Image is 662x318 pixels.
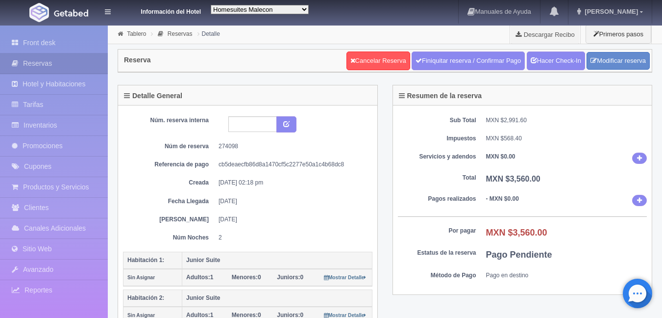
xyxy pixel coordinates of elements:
[486,153,515,160] b: MXN $0.00
[486,228,547,238] b: MXN $3,560.00
[398,271,476,280] dt: Método de Pago
[486,134,647,143] dd: MXN $568.40
[277,274,303,281] span: 0
[399,92,482,100] h4: Resumen de la reserva
[527,52,585,70] a: Hacer Check-In
[486,271,647,280] dd: Pago en destino
[398,195,476,203] dt: Pagos realizados
[123,5,201,16] dt: Información del Hotel
[219,197,365,206] dd: [DATE]
[219,160,365,169] dd: cb5deaecfb86d8a1470cf5c2277e50a1c4b68dc8
[219,215,365,224] dd: [DATE]
[130,197,209,206] dt: Fecha Llegada
[412,52,525,70] a: Finiquitar reserva / Confirmar Pago
[346,52,410,70] a: Cancelar Reserva
[130,179,209,187] dt: Creada
[130,160,209,169] dt: Referencia de pago
[195,29,222,38] li: Detalle
[398,249,476,257] dt: Estatus de la reserva
[587,52,650,70] a: Modificar reserva
[127,30,146,37] a: Tablero
[124,56,151,64] h4: Reserva
[219,179,365,187] dd: [DATE] 02:18 pm
[130,215,209,224] dt: [PERSON_NAME]
[586,25,651,44] button: Primeros pasos
[219,142,365,151] dd: 274098
[510,25,580,44] a: Descargar Recibo
[130,116,209,125] dt: Núm. reserva interna
[54,9,88,17] img: Getabed
[277,274,300,281] strong: Juniors:
[232,274,261,281] span: 0
[486,116,647,125] dd: MXN $2,991.60
[127,294,164,301] b: Habitación 2:
[219,234,365,242] dd: 2
[324,275,367,280] small: Mostrar Detalle
[127,275,155,280] small: Sin Asignar
[398,134,476,143] dt: Impuestos
[182,290,372,307] th: Junior Suite
[324,274,367,281] a: Mostrar Detalle
[124,92,182,100] h4: Detalle General
[232,274,258,281] strong: Menores:
[398,116,476,125] dt: Sub Total
[29,3,49,22] img: Getabed
[168,30,193,37] a: Reservas
[324,313,367,318] small: Mostrar Detalle
[398,227,476,235] dt: Por pagar
[127,313,155,318] small: Sin Asignar
[398,174,476,182] dt: Total
[486,250,552,260] b: Pago Pendiente
[186,274,213,281] span: 1
[486,195,519,202] b: - MXN $0.00
[130,234,209,242] dt: Núm Noches
[130,142,209,151] dt: Núm de reserva
[127,257,164,264] b: Habitación 1:
[398,153,476,161] dt: Servicios y adendos
[486,175,540,183] b: MXN $3,560.00
[182,252,372,269] th: Junior Suite
[582,8,638,15] span: [PERSON_NAME]
[186,274,210,281] strong: Adultos:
